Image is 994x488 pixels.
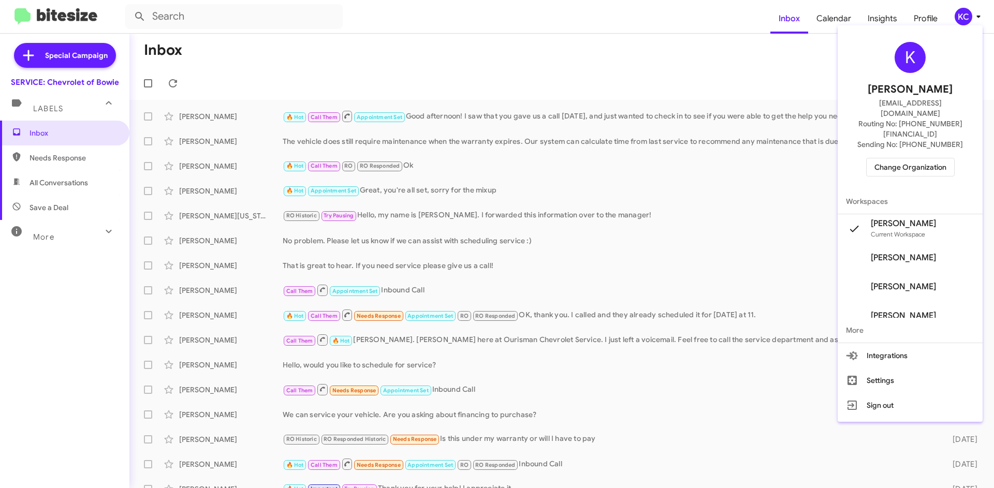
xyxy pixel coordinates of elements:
span: Workspaces [838,189,983,214]
span: [PERSON_NAME] [871,282,936,292]
span: Current Workspace [871,230,925,238]
button: Change Organization [866,158,955,176]
span: [PERSON_NAME] [868,81,953,98]
span: More [838,318,983,343]
span: [PERSON_NAME] [871,218,936,229]
button: Integrations [838,343,983,368]
span: [PERSON_NAME] [871,253,936,263]
button: Settings [838,368,983,393]
span: Change Organization [874,158,946,176]
div: K [895,42,926,73]
button: Sign out [838,393,983,418]
span: [EMAIL_ADDRESS][DOMAIN_NAME] [850,98,970,119]
span: Sending No: [PHONE_NUMBER] [857,139,963,150]
span: [PERSON_NAME] [871,310,936,321]
span: Routing No: [PHONE_NUMBER][FINANCIAL_ID] [850,119,970,139]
